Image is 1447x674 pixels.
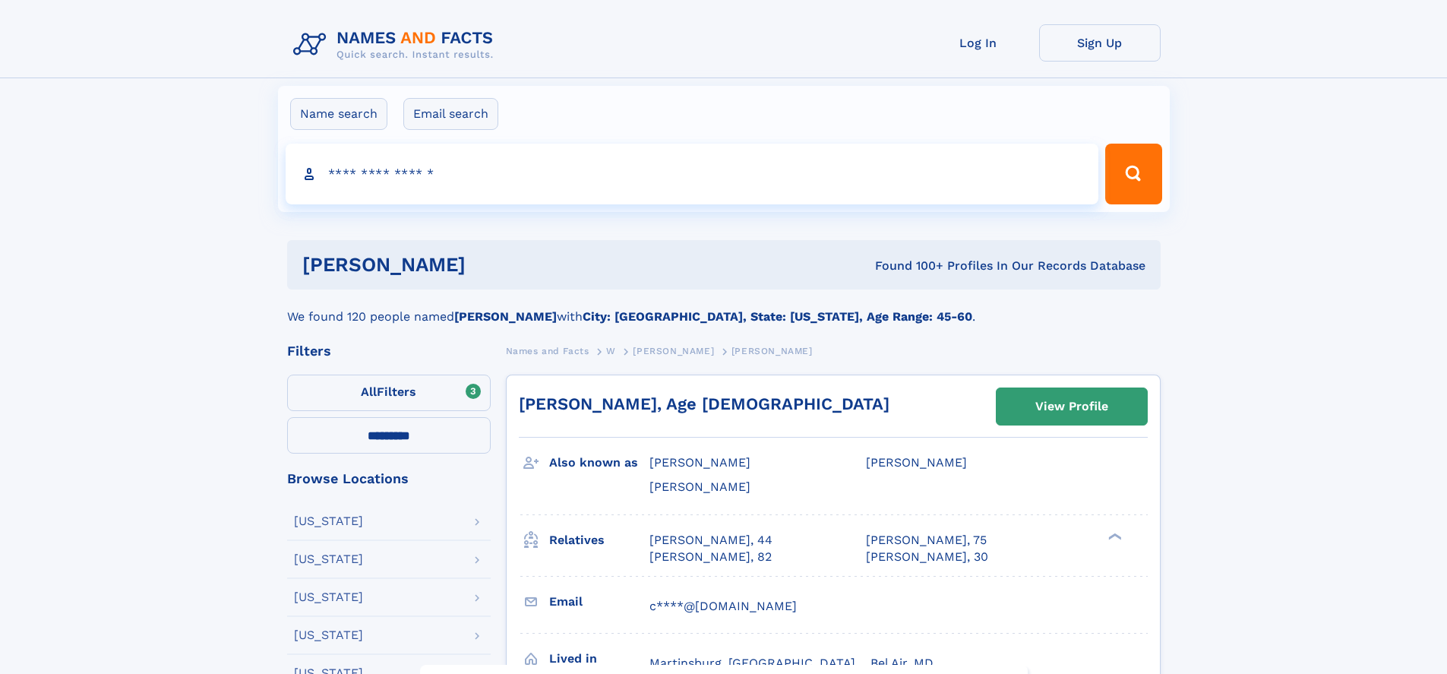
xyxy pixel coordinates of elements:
[866,455,967,470] span: [PERSON_NAME]
[1105,144,1161,204] button: Search Button
[287,472,491,486] div: Browse Locations
[649,532,772,549] a: [PERSON_NAME], 44
[1035,389,1108,424] div: View Profile
[294,553,363,565] div: [US_STATE]
[287,375,491,411] label: Filters
[649,455,750,470] span: [PERSON_NAME]
[583,309,972,324] b: City: [GEOGRAPHIC_DATA], State: [US_STATE], Age Range: 45-60
[997,388,1147,425] a: View Profile
[519,394,889,413] a: [PERSON_NAME], Age [DEMOGRAPHIC_DATA]
[870,656,934,670] span: Bel Air, MD
[286,144,1099,204] input: search input
[606,341,616,360] a: W
[454,309,557,324] b: [PERSON_NAME]
[287,344,491,358] div: Filters
[633,346,714,356] span: [PERSON_NAME]
[866,532,987,549] a: [PERSON_NAME], 75
[549,450,649,476] h3: Also known as
[294,629,363,641] div: [US_STATE]
[549,527,649,553] h3: Relatives
[670,258,1145,274] div: Found 100+ Profiles In Our Records Database
[1104,531,1123,541] div: ❯
[290,98,387,130] label: Name search
[287,24,506,65] img: Logo Names and Facts
[649,656,855,670] span: Martinsburg, [GEOGRAPHIC_DATA]
[302,255,671,274] h1: [PERSON_NAME]
[294,515,363,527] div: [US_STATE]
[731,346,813,356] span: [PERSON_NAME]
[549,589,649,615] h3: Email
[649,549,772,565] a: [PERSON_NAME], 82
[866,549,988,565] a: [PERSON_NAME], 30
[649,479,750,494] span: [PERSON_NAME]
[549,646,649,672] h3: Lived in
[633,341,714,360] a: [PERSON_NAME]
[506,341,589,360] a: Names and Facts
[294,591,363,603] div: [US_STATE]
[1039,24,1161,62] a: Sign Up
[361,384,377,399] span: All
[606,346,616,356] span: W
[403,98,498,130] label: Email search
[918,24,1039,62] a: Log In
[287,290,1161,326] div: We found 120 people named with .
